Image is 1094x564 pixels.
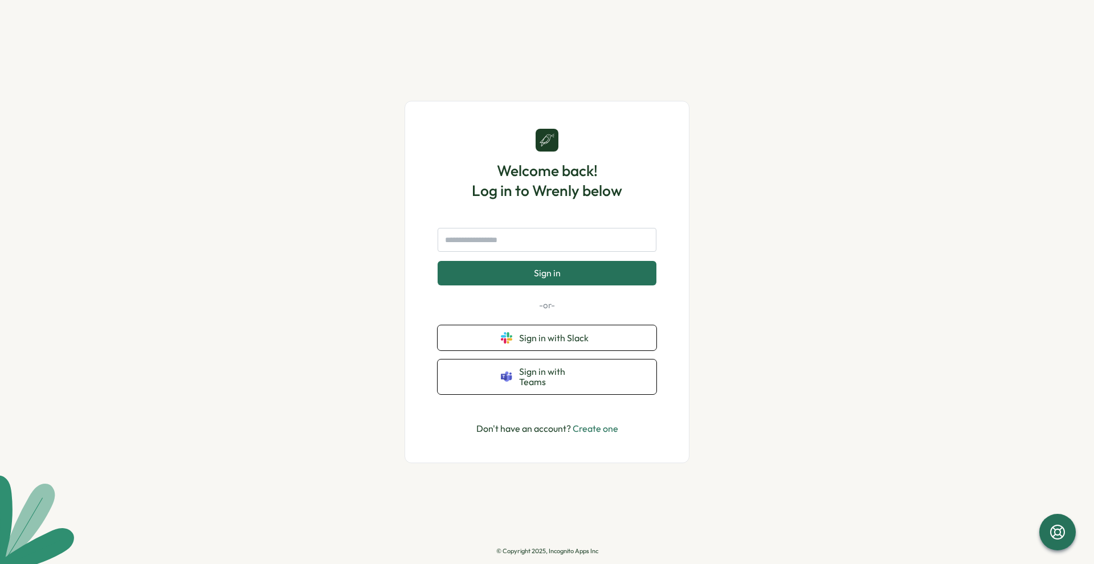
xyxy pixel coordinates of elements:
[438,299,656,312] p: -or-
[472,161,622,201] h1: Welcome back! Log in to Wrenly below
[496,547,598,555] p: © Copyright 2025, Incognito Apps Inc
[476,422,618,436] p: Don't have an account?
[534,268,561,278] span: Sign in
[573,423,618,434] a: Create one
[438,359,656,394] button: Sign in with Teams
[519,366,593,387] span: Sign in with Teams
[438,261,656,285] button: Sign in
[519,333,593,343] span: Sign in with Slack
[438,325,656,350] button: Sign in with Slack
